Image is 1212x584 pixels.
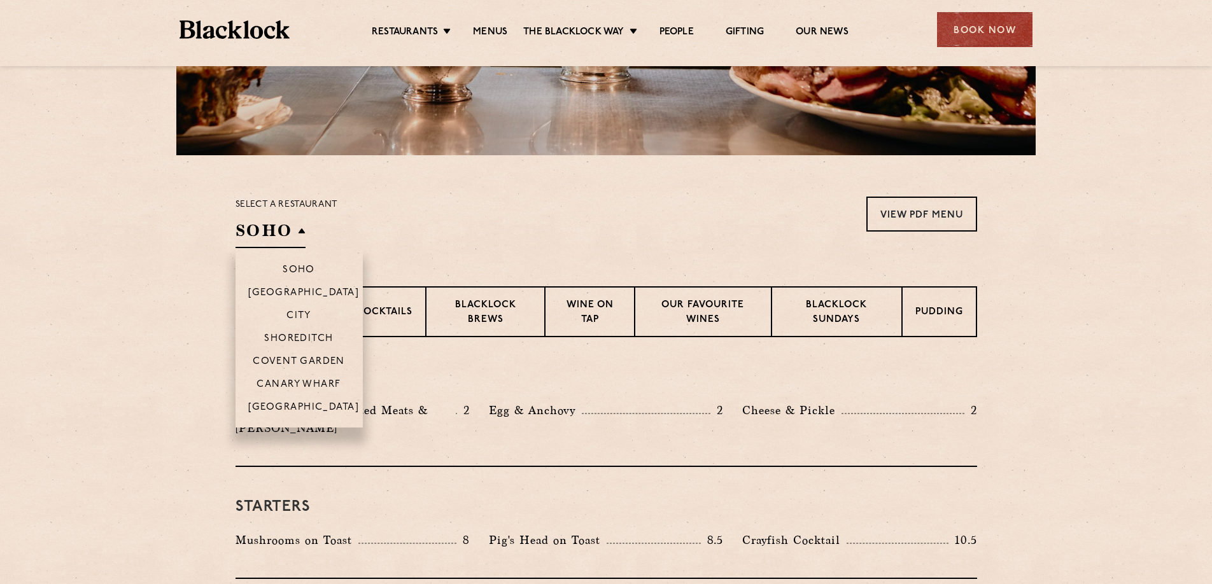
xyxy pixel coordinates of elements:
a: People [659,26,694,40]
p: Blacklock Sundays [785,298,888,328]
p: 2 [964,402,977,419]
p: Mushrooms on Toast [236,531,358,549]
a: Gifting [726,26,764,40]
h3: Pre Chop Bites [236,369,977,386]
div: Book Now [937,12,1032,47]
p: [GEOGRAPHIC_DATA] [248,288,360,300]
h3: Starters [236,499,977,515]
p: Our favourite wines [648,298,758,328]
img: BL_Textured_Logo-footer-cropped.svg [180,20,290,39]
p: 10.5 [948,532,976,548]
p: Select a restaurant [236,197,338,213]
h2: SOHO [236,219,306,248]
p: 8.5 [701,532,724,548]
p: Cheese & Pickle [742,401,842,419]
p: City [286,310,311,323]
p: Pudding [915,305,963,321]
p: Pig's Head on Toast [489,531,607,549]
a: Menus [473,26,507,40]
p: Covent Garden [253,356,345,369]
p: Wine on Tap [558,298,621,328]
p: Blacklock Brews [439,298,532,328]
p: 8 [456,532,470,548]
p: [GEOGRAPHIC_DATA] [248,402,360,415]
p: Crayfish Cocktail [742,531,847,549]
p: Canary Wharf [257,379,341,392]
p: 2 [457,402,470,419]
a: Restaurants [372,26,438,40]
a: View PDF Menu [866,197,977,232]
p: Soho [283,265,315,277]
a: Our News [796,26,849,40]
p: Cocktails [356,305,412,321]
p: Egg & Anchovy [489,401,582,419]
p: 2 [710,402,723,419]
a: The Blacklock Way [523,26,624,40]
p: Shoreditch [264,333,334,346]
